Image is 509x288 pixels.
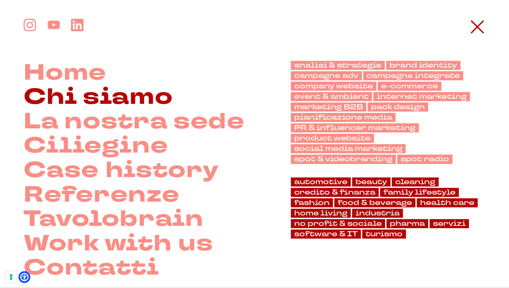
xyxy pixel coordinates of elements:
img: tab_keywords_by_traffic_grey.svg [70,39,75,44]
div: Dominio [36,40,52,44]
a: Open Accessibility Menu [20,273,29,281]
a: event & ambient [291,92,372,101]
a: e-commerce [378,82,441,91]
a: servizi [430,219,469,228]
a: Home [24,61,106,85]
div: v 4.0.25 [19,11,33,16]
a: no profit & sociale [291,219,385,228]
a: family lifestyle [380,188,459,197]
a: La nostra sede [24,110,244,134]
a: turismo [362,230,406,239]
a: industria [352,209,403,218]
a: spot & videobranding [291,155,396,164]
a: pharma [386,219,428,228]
a: Tavolobrain [24,207,203,232]
a: Referenze [24,183,179,207]
a: marketing B2B [291,102,366,112]
a: beauty [352,177,391,187]
a: cleaning [392,177,439,187]
a: Chi siamo [24,85,173,110]
a: product website [291,134,374,143]
img: logo_orange.svg [11,11,16,16]
a: Work with us [24,232,213,256]
button: Le tue preferenze relative al consenso per le tecnologie di tracciamento [5,271,17,283]
a: credito & finanza [291,188,379,197]
a: Contatti [24,256,159,280]
a: PR & influencer marketing [291,123,419,132]
a: automotive [291,177,351,187]
a: pianificazione media [291,113,396,122]
a: company website [291,82,376,91]
a: internet marketing [373,92,470,101]
a: health care [417,198,478,207]
a: pack design [368,102,428,112]
div: Keyword (traffico) [77,40,109,44]
a: software & IT [291,230,361,239]
a: home living [291,209,351,218]
a: Ciliegine [24,134,168,158]
img: tab_domain_overview_orange.svg [28,39,34,44]
a: food & beverage [334,198,415,207]
a: campagne adv [291,71,362,80]
img: website_grey.svg [11,17,16,23]
a: social media marketing [291,144,406,153]
div: [PERSON_NAME]: [DOMAIN_NAME] [18,17,96,23]
a: Case history [24,158,219,183]
a: analisi & strategie [291,61,385,70]
a: brand identity [386,61,461,70]
a: campagne integrate [363,71,463,80]
a: fashion [291,198,333,207]
a: spot radio [397,155,452,164]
